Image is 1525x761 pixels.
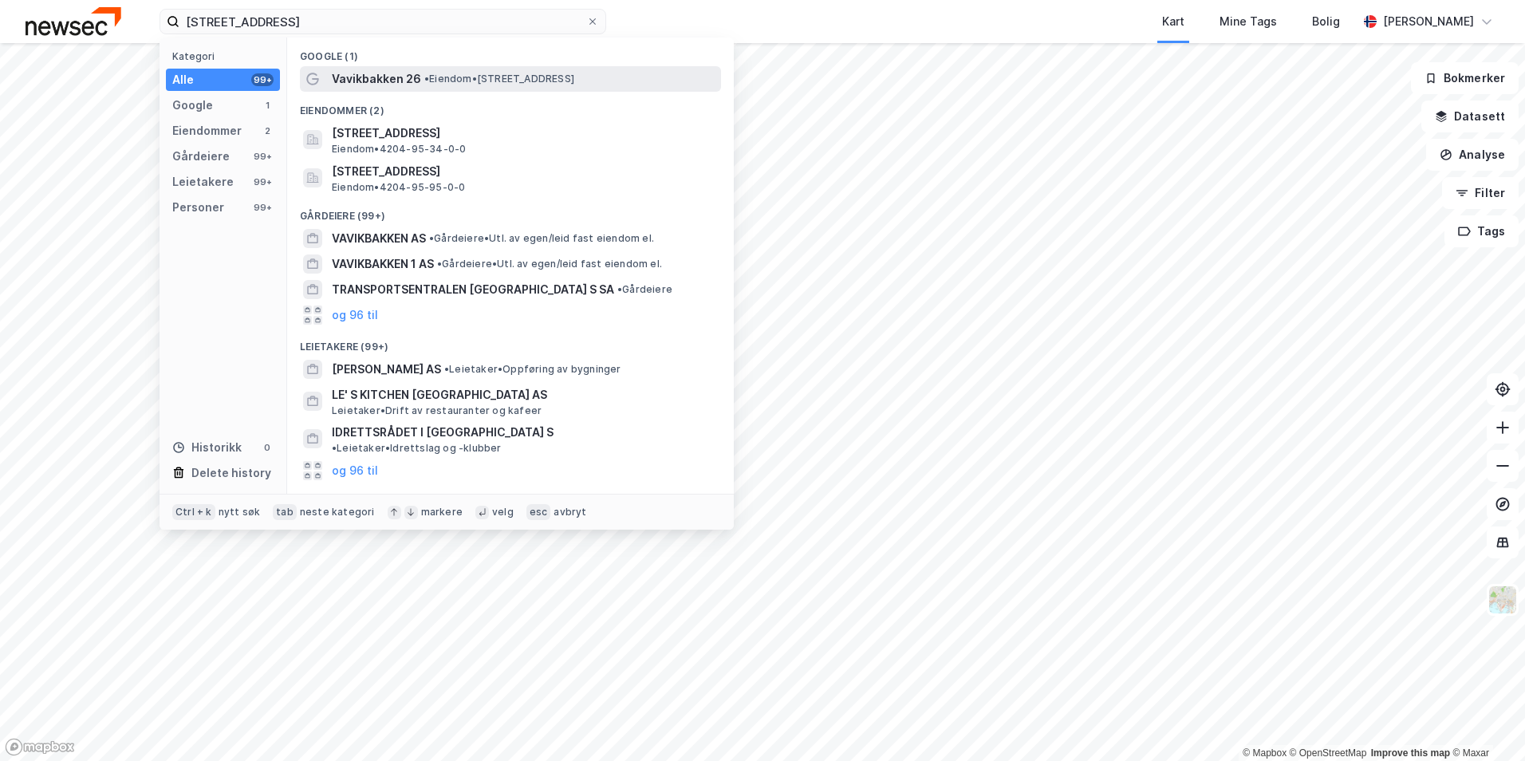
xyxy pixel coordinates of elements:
div: 99+ [251,150,274,163]
div: neste kategori [300,506,375,519]
div: Delete history [191,463,271,483]
div: Personer [172,198,224,217]
div: 2 [261,124,274,137]
span: [STREET_ADDRESS] [332,162,715,181]
div: [PERSON_NAME] [1383,12,1474,31]
button: Bokmerker [1411,62,1519,94]
div: 99+ [251,201,274,214]
span: Eiendom • [STREET_ADDRESS] [424,73,574,85]
span: • [429,232,434,244]
div: Kart [1162,12,1184,31]
div: Eiendommer (2) [287,92,734,120]
div: markere [421,506,463,519]
div: Gårdeiere [172,147,230,166]
span: Vavikbakken 26 [332,69,421,89]
span: IDRETTSRÅDET I [GEOGRAPHIC_DATA] S [332,423,554,442]
div: Leietakere (99+) [287,328,734,357]
span: Leietaker • Drift av restauranter og kafeer [332,404,542,417]
div: 1 [261,99,274,112]
img: newsec-logo.f6e21ccffca1b3a03d2d.png [26,7,121,35]
iframe: Chat Widget [1445,684,1525,761]
a: Mapbox homepage [5,738,75,756]
span: Gårdeiere • Utl. av egen/leid fast eiendom el. [437,258,662,270]
button: Analyse [1426,139,1519,171]
div: 0 [261,441,274,454]
span: • [444,363,449,375]
span: Eiendom • 4204-95-34-0-0 [332,143,466,156]
div: Gårdeiere (99+) [287,197,734,226]
div: nytt søk [219,506,261,519]
span: TRANSPORTSENTRALEN [GEOGRAPHIC_DATA] S SA [332,280,614,299]
div: Google [172,96,213,115]
span: VAVIKBAKKEN AS [332,229,426,248]
div: Personer (99+) [287,483,734,512]
div: tab [273,504,297,520]
div: Kategori [172,50,280,62]
div: Ctrl + k [172,504,215,520]
span: Eiendom • 4204-95-95-0-0 [332,181,465,194]
button: Tags [1444,215,1519,247]
div: 99+ [251,175,274,188]
a: OpenStreetMap [1290,747,1367,759]
span: • [437,258,442,270]
span: LE' S KITCHEN [GEOGRAPHIC_DATA] AS [332,385,715,404]
div: esc [526,504,551,520]
a: Mapbox [1243,747,1287,759]
span: Leietaker • Oppføring av bygninger [444,363,621,376]
span: • [424,73,429,85]
div: Google (1) [287,37,734,66]
div: avbryt [554,506,586,519]
div: 99+ [251,73,274,86]
span: [STREET_ADDRESS] [332,124,715,143]
div: Alle [172,70,194,89]
div: Bolig [1312,12,1340,31]
span: VAVIKBAKKEN 1 AS [332,254,434,274]
span: • [332,442,337,454]
button: og 96 til [332,461,378,480]
span: Leietaker • Idrettslag og -klubber [332,442,502,455]
button: og 96 til [332,306,378,325]
span: Gårdeiere [617,283,672,296]
div: Mine Tags [1220,12,1277,31]
div: Eiendommer [172,121,242,140]
button: Filter [1442,177,1519,209]
div: Historikk [172,438,242,457]
span: [PERSON_NAME] AS [332,360,441,379]
a: Improve this map [1371,747,1450,759]
img: Z [1488,585,1518,615]
span: Gårdeiere • Utl. av egen/leid fast eiendom el. [429,232,654,245]
input: Søk på adresse, matrikkel, gårdeiere, leietakere eller personer [179,10,586,34]
div: velg [492,506,514,519]
button: Datasett [1421,101,1519,132]
div: Leietakere [172,172,234,191]
span: • [617,283,622,295]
